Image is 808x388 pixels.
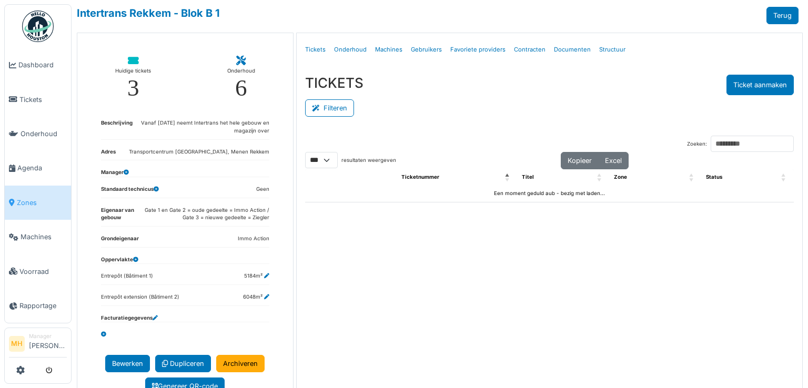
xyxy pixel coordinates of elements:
span: Tickets [19,95,67,105]
a: Structuur [595,37,630,62]
span: Zone [614,174,627,180]
a: Zones [5,186,71,220]
span: Titel: Activate to sort [597,169,603,186]
dd: Vanaf [DATE] neemt Intertrans het hele gebouw en magazijn over [133,119,269,135]
dt: Facturatiegegevens [101,314,158,322]
label: Zoeken: [687,140,707,148]
button: Filteren [305,99,354,117]
a: Documenten [550,37,595,62]
div: 6 [235,76,247,100]
a: Onderhoud 6 [219,48,264,108]
a: Favoriete providers [446,37,510,62]
dt: Beschrijving [101,119,133,139]
a: Tickets [301,37,330,62]
dd: 5184m² [244,272,269,280]
span: Dashboard [18,60,67,70]
span: Ticketnummer [401,174,439,180]
li: MH [9,336,25,352]
dd: Gate 1 en Gate 2 = oude gedeelte = Immo Action / Gate 3 = nieuwe gedeelte = Ziegler [135,207,269,222]
a: Terug [766,7,799,24]
label: resultaten weergeven [341,157,396,165]
dd: Transportcentrum [GEOGRAPHIC_DATA], Menen Rekkem [129,148,269,156]
dd: 6048m² [243,293,269,301]
td: Een moment geduld aub - bezig met laden... [305,186,794,202]
a: Gebruikers [407,37,446,62]
dt: Manager [101,169,129,177]
span: Onderhoud [21,129,67,139]
div: Huidige tickets [115,66,151,76]
span: Zones [17,198,67,208]
dt: Standaard technicus [101,186,159,198]
dt: Eigenaar van gebouw [101,207,135,226]
div: Onderhoud [227,66,255,76]
a: Dupliceren [155,355,211,372]
dt: Grondeigenaar [101,235,139,247]
img: Badge_color-CXgf-gQk.svg [22,11,54,42]
dt: Adres [101,148,116,160]
a: Huidige tickets 3 [107,48,159,108]
a: Agenda [5,151,71,185]
a: Dashboard [5,48,71,82]
span: Rapportage [19,301,67,311]
a: Onderhoud [5,117,71,151]
dd: Entrepôt extension (Bâtiment 2) [101,293,179,301]
h3: TICKETS [305,75,363,91]
a: Contracten [510,37,550,62]
div: Manager [29,332,67,340]
span: Agenda [17,163,67,173]
dd: Entrepôt (Bâtiment 1) [101,272,153,280]
button: Excel [598,152,629,169]
a: Archiveren [216,355,265,372]
a: Onderhoud [330,37,371,62]
span: Kopieer [568,157,592,165]
span: Voorraad [19,267,67,277]
button: Kopieer [561,152,599,169]
dt: Oppervlakte [101,256,138,264]
li: [PERSON_NAME] [29,332,67,355]
a: MH Manager[PERSON_NAME] [9,332,67,358]
dd: Immo Action [238,235,269,243]
span: Status [706,174,722,180]
dd: Geen [256,186,269,193]
a: Bewerken [105,355,150,372]
span: Machines [21,232,67,242]
span: Excel [605,157,622,165]
a: Intertrans Rekkem - Blok B 1 [77,7,220,19]
button: Ticket aanmaken [726,75,794,95]
a: Rapportage [5,289,71,323]
span: Zone: Activate to sort [689,169,695,186]
span: Titel [522,174,534,180]
a: Voorraad [5,254,71,288]
span: Ticketnummer: Activate to invert sorting [505,169,511,186]
a: Machines [5,220,71,254]
a: Machines [371,37,407,62]
a: Tickets [5,82,71,116]
div: 3 [127,76,139,100]
span: Status: Activate to sort [781,169,787,186]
